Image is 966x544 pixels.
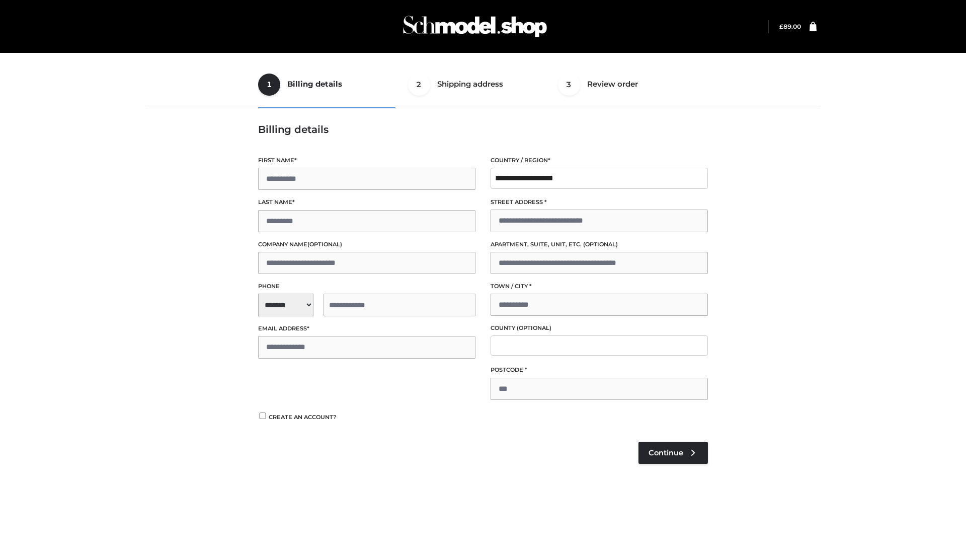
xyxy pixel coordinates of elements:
[258,282,475,291] label: Phone
[638,442,708,464] a: Continue
[517,324,551,331] span: (optional)
[491,282,708,291] label: Town / City
[258,123,708,135] h3: Billing details
[491,240,708,249] label: Apartment, suite, unit, etc.
[491,365,708,375] label: Postcode
[779,23,783,30] span: £
[258,197,475,207] label: Last name
[258,240,475,249] label: Company name
[779,23,801,30] a: £89.00
[307,241,342,248] span: (optional)
[491,197,708,207] label: Street address
[583,241,618,248] span: (optional)
[491,323,708,333] label: County
[258,324,475,333] label: Email address
[649,448,683,457] span: Continue
[491,156,708,165] label: Country / Region
[779,23,801,30] bdi: 89.00
[258,156,475,165] label: First name
[269,414,337,421] span: Create an account?
[399,7,550,46] img: Schmodel Admin 964
[258,413,267,419] input: Create an account?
